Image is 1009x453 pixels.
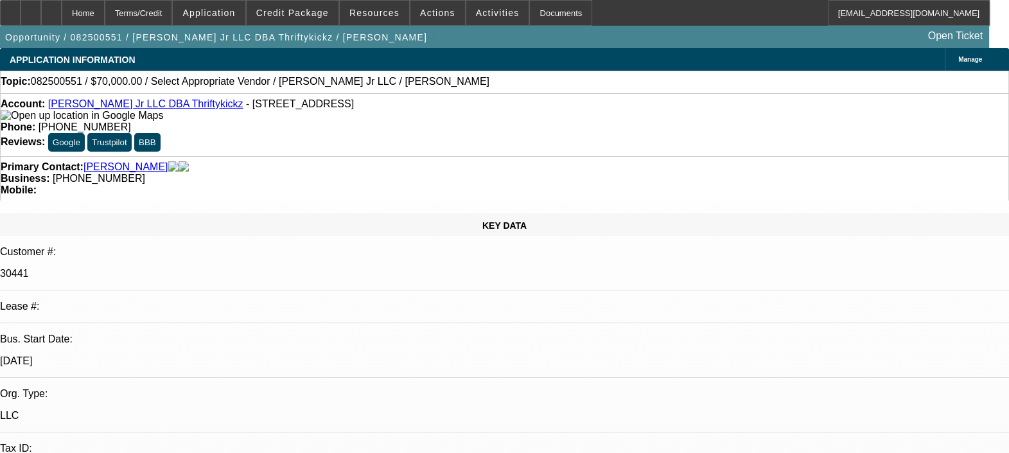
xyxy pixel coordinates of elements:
span: Opportunity / 082500551 / [PERSON_NAME] Jr LLC DBA Thriftykickz / [PERSON_NAME] [5,32,427,42]
strong: Topic: [1,76,31,87]
button: Resources [340,1,409,25]
a: View Google Maps [1,110,163,121]
a: Open Ticket [923,25,988,47]
span: APPLICATION INFORMATION [10,55,135,65]
button: Google [48,133,85,152]
a: [PERSON_NAME] Jr LLC DBA Thriftykickz [48,98,243,109]
span: Manage [958,56,982,63]
button: Actions [410,1,465,25]
span: - [STREET_ADDRESS] [246,98,354,109]
strong: Primary Contact: [1,161,83,173]
button: Activities [466,1,529,25]
strong: Business: [1,173,49,184]
strong: Phone: [1,121,35,132]
span: Actions [420,8,455,18]
strong: Account: [1,98,45,109]
span: KEY DATA [482,220,527,231]
span: Resources [349,8,399,18]
span: 082500551 / $70,000.00 / Select Appropriate Vendor / [PERSON_NAME] Jr LLC / [PERSON_NAME] [31,76,489,87]
strong: Reviews: [1,136,45,147]
button: Trustpilot [87,133,131,152]
img: facebook-icon.png [168,161,179,173]
span: [PHONE_NUMBER] [53,173,145,184]
span: [PHONE_NUMBER] [39,121,131,132]
a: [PERSON_NAME] [83,161,168,173]
span: Application [182,8,235,18]
button: BBB [134,133,161,152]
strong: Mobile: [1,184,37,195]
img: linkedin-icon.png [179,161,189,173]
span: Credit Package [256,8,329,18]
button: Application [173,1,245,25]
span: Activities [476,8,520,18]
button: Credit Package [247,1,338,25]
img: Open up location in Google Maps [1,110,163,121]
